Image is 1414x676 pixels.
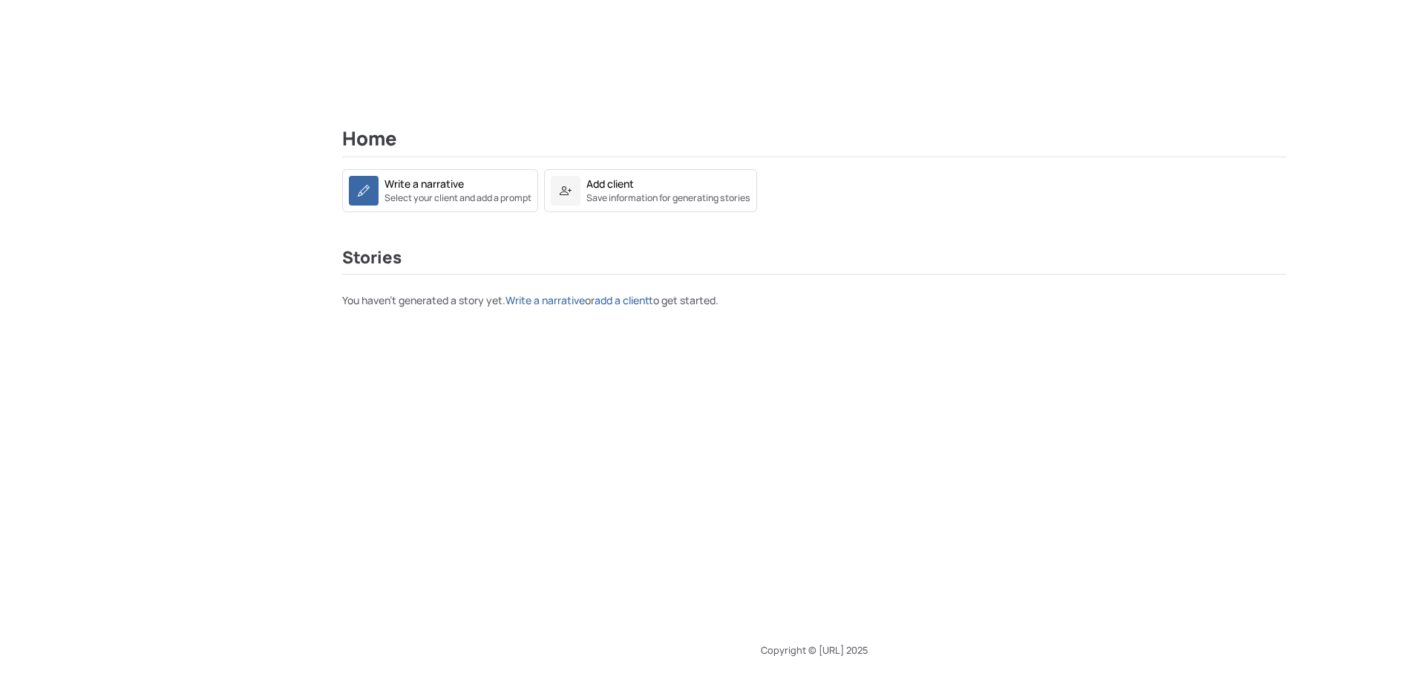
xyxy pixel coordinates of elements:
a: Write a narrative [505,293,585,307]
h3: Stories [342,248,1286,275]
h2: Home [342,128,1286,157]
a: Add clientSave information for generating stories [544,182,757,196]
div: Write a narrative [384,176,464,191]
div: Add client [586,176,634,191]
a: Write a narrativeSelect your client and add a prompt [342,182,538,196]
a: add a client [595,293,653,307]
a: Add clientSave information for generating stories [544,169,757,212]
span: Copyright © [URL] 2025 [761,643,868,657]
small: Save information for generating stories [586,191,750,205]
p: You haven't generated a story yet. or to get started. [342,292,1286,308]
a: Write a narrativeSelect your client and add a prompt [342,169,538,212]
small: Select your client and add a prompt [384,191,531,205]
